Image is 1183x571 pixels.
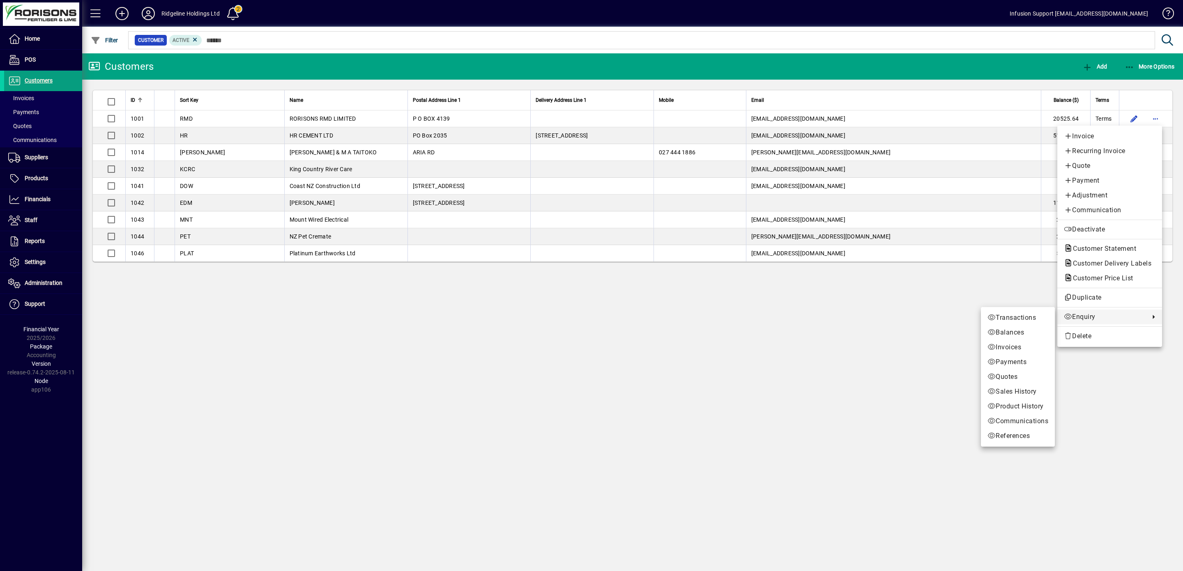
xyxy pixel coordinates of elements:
span: Invoices [987,342,1048,352]
span: Payment [1064,176,1155,186]
span: Delete [1064,331,1155,341]
span: Customer Delivery Labels [1064,259,1155,267]
span: Payments [987,357,1048,367]
span: Customer Price List [1064,274,1137,282]
span: Transactions [987,313,1048,323]
span: Recurring Invoice [1064,146,1155,156]
span: Sales History [987,387,1048,397]
span: Quotes [987,372,1048,382]
span: References [987,431,1048,441]
span: Product History [987,401,1048,411]
span: Communication [1064,205,1155,215]
span: Adjustment [1064,190,1155,200]
span: Duplicate [1064,293,1155,303]
span: Deactivate [1064,225,1155,234]
span: Enquiry [1064,312,1146,322]
span: Communications [987,416,1048,426]
span: Balances [987,328,1048,337]
button: Deactivate customer [1057,222,1162,237]
span: Invoice [1064,131,1155,141]
span: Customer Statement [1064,245,1140,252]
span: Quote [1064,161,1155,171]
